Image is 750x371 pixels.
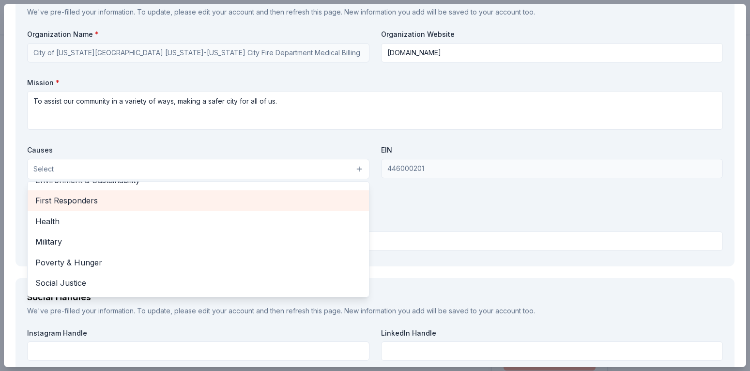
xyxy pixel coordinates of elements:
span: First Responders [35,194,361,207]
div: Select [27,181,369,297]
span: Poverty & Hunger [35,256,361,269]
span: Health [35,215,361,228]
span: Select [33,163,54,175]
span: Social Justice [35,277,361,289]
button: Select [27,159,369,179]
span: Military [35,235,361,248]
